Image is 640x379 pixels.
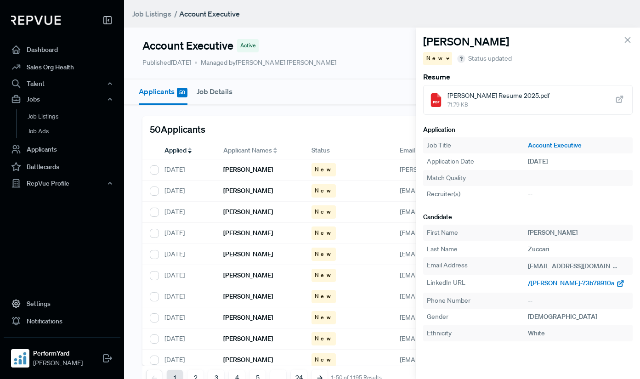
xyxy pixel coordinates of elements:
a: Sales Org Health [4,58,120,76]
span: 50 [177,88,187,97]
span: Applied [164,146,187,155]
div: Ethnicity [427,328,528,338]
h6: [PERSON_NAME] [223,335,273,343]
span: [PERSON_NAME] [33,358,83,368]
span: [EMAIL_ADDRESS][DOMAIN_NAME] [400,292,505,300]
div: Application Date [427,157,528,166]
h6: [PERSON_NAME] [223,187,273,195]
div: [DATE] [157,307,216,328]
div: [DATE] [157,159,216,181]
strong: PerformYard [33,349,83,358]
span: [EMAIL_ADDRESS][DOMAIN_NAME] [400,313,505,322]
div: Recruiter(s) [427,189,528,199]
h6: [PERSON_NAME] [223,166,273,174]
a: Notifications [4,312,120,330]
a: Battlecards [4,158,120,175]
button: Jobs [4,91,120,107]
h6: [PERSON_NAME] [223,314,273,322]
div: [PERSON_NAME] [528,228,629,238]
div: [DATE] [528,157,629,166]
span: [EMAIL_ADDRESS][DOMAIN_NAME] [400,356,505,364]
h4: Account Executive [142,39,233,52]
div: LinkedIn URL [427,278,528,289]
span: New [315,250,333,258]
button: Talent [4,76,120,91]
div: -- [528,296,629,305]
span: [EMAIL_ADDRESS][DOMAIN_NAME] [400,250,505,258]
h6: [PERSON_NAME] [223,208,273,216]
div: Match Quality [427,173,528,183]
div: [DATE] [157,265,216,286]
h5: 50 Applicants [150,124,205,135]
h6: Candidate [423,213,633,221]
div: First Name [427,228,528,238]
a: Job Listings [16,109,133,124]
div: [DATE] [157,244,216,265]
span: New [315,292,333,300]
h6: [PERSON_NAME] [223,293,273,300]
span: New [315,356,333,364]
div: Zuccari [528,244,629,254]
span: Active [240,41,255,50]
span: New [315,229,333,237]
button: RepVue Profile [4,175,120,191]
div: [DATE] [157,223,216,244]
h6: [PERSON_NAME] [223,250,273,258]
div: Toggle SortBy [157,142,216,159]
h6: [PERSON_NAME] [223,272,273,279]
span: -- [528,190,532,198]
span: [EMAIL_ADDRESS][DOMAIN_NAME] [400,229,505,237]
p: Published [DATE] [142,58,191,68]
span: [EMAIL_ADDRESS][DOMAIN_NAME] [400,208,505,216]
div: [DATE] [157,181,216,202]
span: New [315,165,333,174]
span: New [315,271,333,279]
span: / [174,9,177,18]
span: [PERSON_NAME] Resume 2025.pdf [447,91,549,101]
div: [DATE] [157,350,216,371]
div: white [528,328,629,338]
span: New [315,334,333,343]
span: Status [312,146,330,155]
button: Job Details [197,79,232,103]
a: /[PERSON_NAME]-73b78910a [528,279,625,287]
div: Job Title [427,141,528,150]
img: PerformYard [13,351,28,366]
div: -- [528,173,629,183]
span: New [315,313,333,322]
div: Phone Number [427,296,528,305]
strong: Account Executive [179,9,240,18]
img: RepVue [11,16,61,25]
a: PerformYardPerformYard[PERSON_NAME] [4,337,120,372]
button: Applicants [139,79,187,105]
a: Account Executive [528,141,629,150]
div: [DATE] [157,286,216,307]
a: Dashboard [4,41,120,58]
span: [EMAIL_ADDRESS][DOMAIN_NAME] [400,271,505,279]
span: [EMAIL_ADDRESS][DOMAIN_NAME] [528,262,633,270]
span: Managed by [PERSON_NAME] [PERSON_NAME] [195,58,336,68]
h6: Application [423,126,633,134]
span: Status updated [468,54,512,63]
span: Applicant Names [223,146,272,155]
a: [PERSON_NAME] Resume 2025.pdf71.79 KB [423,85,633,115]
div: Last Name [427,244,528,254]
a: Settings [4,295,120,312]
span: /[PERSON_NAME]-73b78910a [528,279,614,287]
h6: [PERSON_NAME] [223,356,273,364]
a: Applicants [4,141,120,158]
a: Job Listings [132,8,171,19]
h6: [PERSON_NAME] [223,229,273,237]
div: Gender [427,312,528,322]
span: New [315,187,333,195]
span: New [315,208,333,216]
span: Email Address [400,146,441,155]
span: [EMAIL_ADDRESS][DOMAIN_NAME] [400,187,505,195]
div: Toggle SortBy [216,142,304,159]
div: [DEMOGRAPHIC_DATA] [528,312,629,322]
span: New [426,54,444,62]
div: [DATE] [157,202,216,223]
